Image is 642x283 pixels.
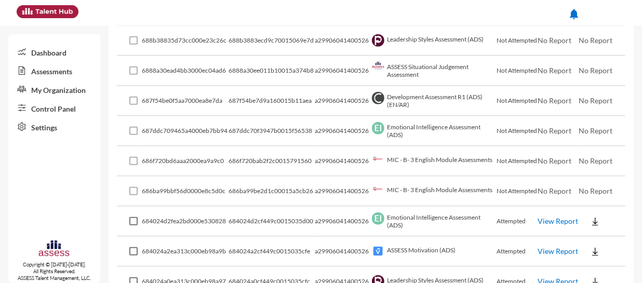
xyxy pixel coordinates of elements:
[229,177,315,207] td: 686ba99be2d1c00015a5cb26
[229,86,315,116] td: 687f54be7d9a160015b11aea
[8,80,100,99] a: My Organization
[497,26,538,56] td: Not Attempted
[229,116,315,146] td: 687ddc70f3947b0015f56538
[538,156,571,165] span: No Report
[579,66,612,75] span: No Report
[497,177,538,207] td: Not Attempted
[142,56,229,86] td: 6888a30ead4bb3000ec04ad6
[229,237,315,267] td: 684024a2cf449c0015035cfe
[229,56,315,86] td: 6888a30ee011b10015a374b8
[315,207,369,237] td: a29906041400526
[142,116,229,146] td: 687ddc709465a4000eb7bb94
[579,96,612,105] span: No Report
[8,261,100,281] p: Copyright © [DATE]-[DATE]. All Rights Reserved. ASSESS Talent Management, LLC.
[315,177,369,207] td: a29906041400526
[579,36,612,45] span: No Report
[315,26,369,56] td: a29906041400526
[538,186,571,195] span: No Report
[315,116,369,146] td: a29906041400526
[142,146,229,177] td: 686f720bd6aaa2000ea9a9c0
[538,36,571,45] span: No Report
[538,66,571,75] span: No Report
[369,207,497,237] td: Emotional Intelligence Assessment (ADS)
[315,56,369,86] td: a29906041400526
[497,86,538,116] td: Not Attempted
[579,156,612,165] span: No Report
[579,126,612,135] span: No Report
[497,207,538,237] td: Attempted
[229,26,315,56] td: 688b3883ecd9c70015069e7d
[142,86,229,116] td: 687f54be0f5aa7000ea8e7da
[8,43,100,61] a: Dashboard
[538,126,571,135] span: No Report
[369,26,497,56] td: Leadership Styles Assessment (ADS)
[369,237,497,267] td: ASSESS Motivation (ADS)
[38,239,70,259] img: assesscompany-logo.png
[142,26,229,56] td: 688b38835d73cc000e23c26c
[8,61,100,80] a: Assessments
[538,217,578,225] a: View Report
[497,146,538,177] td: Not Attempted
[229,146,315,177] td: 686f720bab2f2c0015791560
[369,146,497,177] td: MIC - B- 3 English Module Assessments
[369,56,497,86] td: ASSESS Situational Judgement Assessment
[315,86,369,116] td: a29906041400526
[315,146,369,177] td: a29906041400526
[497,237,538,267] td: Attempted
[497,56,538,86] td: Not Attempted
[369,86,497,116] td: Development Assessment R1 (ADS) (EN/AR)
[538,96,571,105] span: No Report
[538,247,578,255] a: View Report
[568,8,580,20] mat-icon: notifications
[497,116,538,146] td: Not Attempted
[369,177,497,207] td: MIC - B- 3 English Module Assessments
[229,207,315,237] td: 684024d2cf449c0015035d00
[369,116,497,146] td: Emotional Intelligence Assessment (ADS)
[142,177,229,207] td: 686ba99bbf56d0000e8c5d0c
[142,207,229,237] td: 684024d2fea2bd000e530828
[315,237,369,267] td: a29906041400526
[8,117,100,136] a: Settings
[142,237,229,267] td: 684024a2ea313c000eb98a9b
[8,99,100,117] a: Control Panel
[579,186,612,195] span: No Report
